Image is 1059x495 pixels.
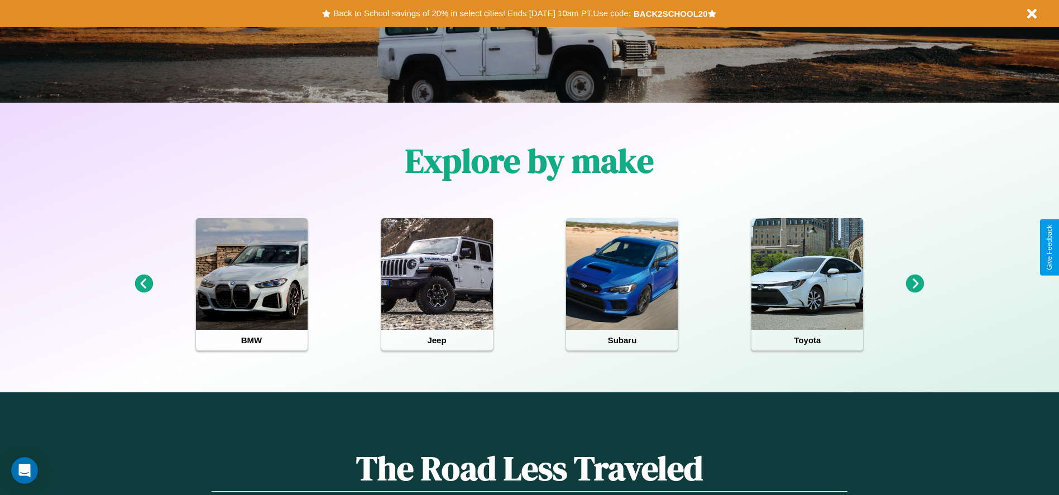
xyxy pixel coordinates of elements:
[196,330,308,350] h4: BMW
[330,6,633,21] button: Back to School savings of 20% in select cities! Ends [DATE] 10am PT.Use code:
[566,330,678,350] h4: Subaru
[381,330,493,350] h4: Jeep
[405,138,654,184] h1: Explore by make
[212,445,847,492] h1: The Road Less Traveled
[1046,225,1053,270] div: Give Feedback
[634,9,708,18] b: BACK2SCHOOL20
[751,330,863,350] h4: Toyota
[11,457,38,484] iframe: Intercom live chat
